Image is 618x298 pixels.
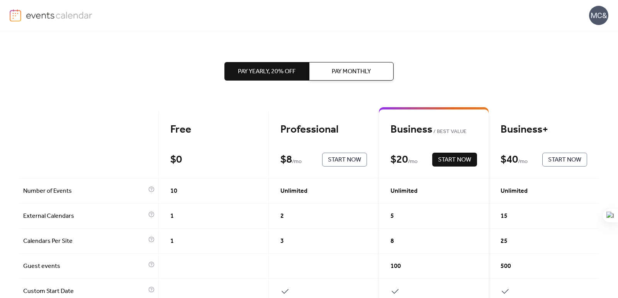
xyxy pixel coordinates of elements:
img: logo [10,9,21,22]
span: Pay Yearly, 20% off [238,67,295,76]
span: Pay Monthly [332,67,371,76]
span: Unlimited [390,187,418,196]
span: 10 [170,187,177,196]
div: Free [170,123,257,136]
div: MC& [589,6,608,25]
div: Professional [280,123,367,136]
div: $ 8 [280,153,292,167]
span: / mo [408,157,418,167]
span: 8 [390,237,394,246]
span: 500 [501,262,511,271]
div: $ 20 [390,153,408,167]
span: / mo [518,157,528,167]
span: 3 [280,237,284,246]
span: / mo [292,157,302,167]
div: $ 0 [170,153,182,167]
span: Guest events [23,262,146,271]
span: Unlimited [501,187,528,196]
div: Business [390,123,477,136]
span: 1 [170,212,174,221]
span: Start Now [438,155,471,165]
span: Custom Start Date [23,287,146,296]
span: External Calendars [23,212,146,221]
span: Unlimited [280,187,307,196]
button: Start Now [542,153,587,167]
span: BEST VALUE [432,127,467,136]
span: 25 [501,237,508,246]
img: logo-type [26,9,93,21]
span: 15 [501,212,508,221]
button: Pay Monthly [309,62,394,81]
span: 100 [390,262,401,271]
span: 1 [170,237,174,246]
span: Start Now [328,155,361,165]
span: Calendars Per Site [23,237,146,246]
span: 2 [280,212,284,221]
button: Pay Yearly, 20% off [224,62,309,81]
span: 5 [390,212,394,221]
div: Business+ [501,123,587,136]
span: Number of Events [23,187,146,196]
span: Start Now [548,155,581,165]
div: $ 40 [501,153,518,167]
button: Start Now [432,153,477,167]
button: Start Now [322,153,367,167]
